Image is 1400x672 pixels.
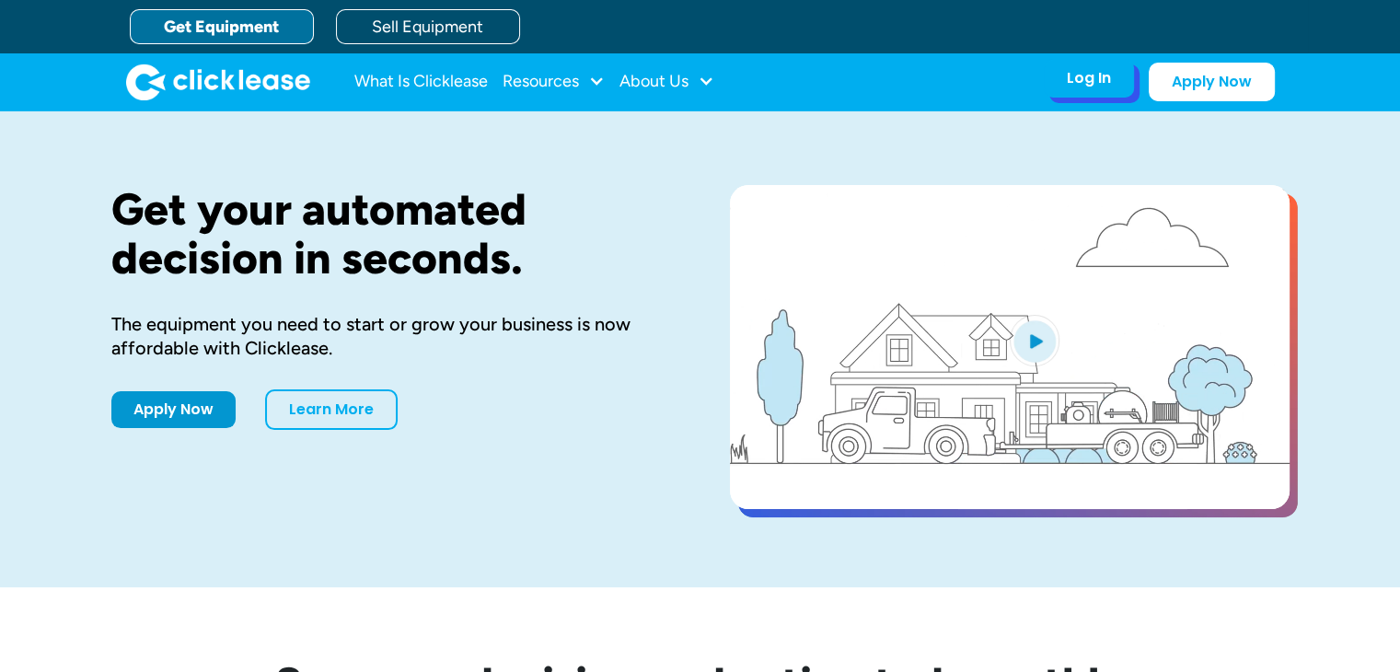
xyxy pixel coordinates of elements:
div: About Us [619,64,714,100]
a: open lightbox [730,185,1290,509]
img: Blue play button logo on a light blue circular background [1010,315,1059,366]
a: What Is Clicklease [354,64,488,100]
img: Clicklease logo [126,64,310,100]
a: Learn More [265,389,398,430]
a: home [126,64,310,100]
a: Apply Now [111,391,236,428]
div: The equipment you need to start or grow your business is now affordable with Clicklease. [111,312,671,360]
a: Get Equipment [130,9,314,44]
div: Resources [503,64,605,100]
h1: Get your automated decision in seconds. [111,185,671,283]
a: Apply Now [1149,63,1275,101]
div: Log In [1067,69,1111,87]
a: Sell Equipment [336,9,520,44]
